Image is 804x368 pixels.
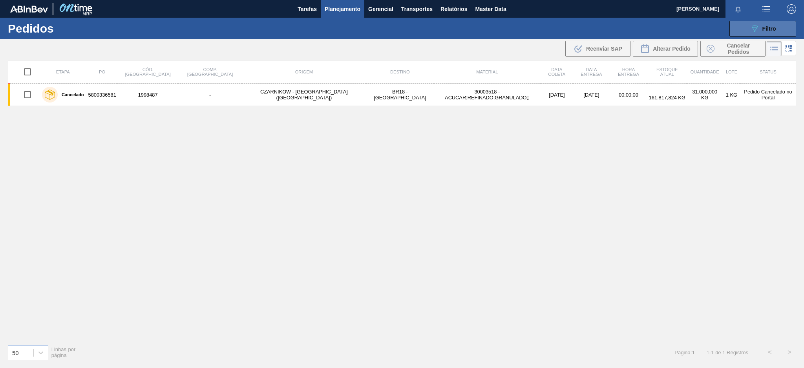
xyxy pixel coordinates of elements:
span: Data entrega [581,67,602,77]
td: BR18 - [GEOGRAPHIC_DATA] [366,84,434,106]
td: [DATE] [541,84,573,106]
span: Transportes [401,4,433,14]
span: 161.817,824 KG [649,95,685,101]
div: Alterar Pedido [633,41,698,57]
img: userActions [762,4,771,14]
img: TNhmsLtSVTkK8tSr43FrP2fwEKptu5GPRR3wAAAABJRU5ErkJggg== [10,5,48,13]
div: Visão em Lista [767,41,782,56]
td: 1 KG [723,84,740,106]
span: Gerencial [368,4,393,14]
td: 5800336581 [87,84,117,106]
div: 50 [12,349,19,356]
span: Master Data [475,4,506,14]
span: Lote [726,70,737,74]
a: Cancelado58003365811998487-CZARNIKOW - [GEOGRAPHIC_DATA] ([GEOGRAPHIC_DATA])BR18 - [GEOGRAPHIC_DA... [8,84,796,106]
td: Pedido Cancelado no Portal [740,84,796,106]
td: - [178,84,241,106]
span: Tarefas [298,4,317,14]
span: Cód. [GEOGRAPHIC_DATA] [125,67,170,77]
span: Destino [390,70,410,74]
button: Filtro [729,21,796,37]
span: Material [476,70,498,74]
span: Página : 1 [674,350,694,355]
td: 31.000,000 KG [687,84,722,106]
span: Reenviar SAP [586,46,622,52]
button: Notificações [725,4,751,15]
div: Reenviar SAP [565,41,630,57]
td: 00:00:00 [610,84,647,106]
span: 1 - 1 de 1 Registros [707,350,748,355]
span: Quantidade [690,70,719,74]
button: < [760,342,780,362]
h1: Pedidos [8,24,126,33]
span: Cancelar Pedidos [718,42,759,55]
span: Data coleta [548,67,565,77]
div: Visão em Cards [782,41,796,56]
span: Relatórios [440,4,467,14]
label: Cancelado [58,92,84,97]
span: Status [760,70,776,74]
span: Estoque atual [656,67,678,77]
div: Cancelar Pedidos em Massa [700,41,766,57]
img: Logout [787,4,796,14]
span: Filtro [762,26,776,32]
span: Comp. [GEOGRAPHIC_DATA] [187,67,233,77]
button: > [780,342,799,362]
td: CZARNIKOW - [GEOGRAPHIC_DATA] ([GEOGRAPHIC_DATA]) [242,84,366,106]
span: Etapa [56,70,70,74]
button: Cancelar Pedidos [700,41,766,57]
span: Planejamento [325,4,360,14]
span: Alterar Pedido [653,46,691,52]
td: 30003518 - ACUCAR;REFINADO;GRANULADO;; [434,84,541,106]
span: Hora Entrega [618,67,639,77]
td: 1998487 [117,84,179,106]
span: Origem [295,70,313,74]
td: [DATE] [573,84,610,106]
span: Linhas por página [51,346,76,358]
span: PO [99,70,105,74]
